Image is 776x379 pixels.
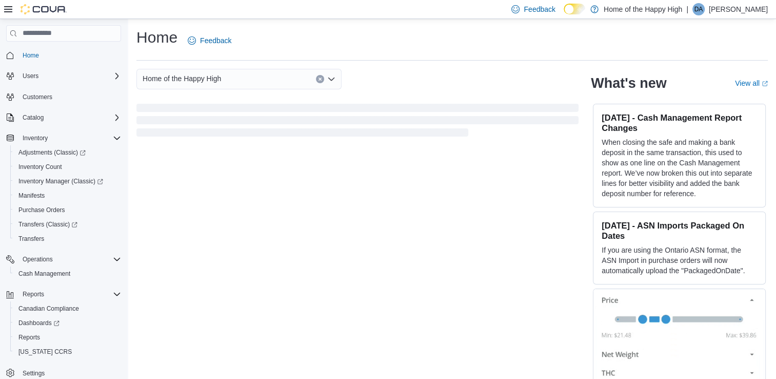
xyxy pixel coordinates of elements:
a: View allExternal link [735,79,768,87]
button: Reports [2,287,125,301]
button: Operations [18,253,57,266]
span: Inventory Count [14,161,121,173]
button: Home [2,48,125,63]
span: Canadian Compliance [14,302,121,315]
span: Reports [23,290,44,298]
span: Cash Management [14,268,121,280]
span: Customers [18,90,121,103]
button: Catalog [18,111,48,124]
a: Reports [14,331,44,344]
span: Users [18,70,121,82]
span: Adjustments (Classic) [18,148,86,157]
a: Dashboards [14,317,64,329]
span: Inventory Manager (Classic) [18,177,103,185]
button: Users [2,69,125,83]
span: Cash Management [18,270,70,278]
button: Reports [18,288,48,300]
a: Adjustments (Classic) [14,146,90,159]
a: Dashboards [10,316,125,330]
span: Transfers (Classic) [14,218,121,231]
a: Transfers (Classic) [10,217,125,232]
span: Reports [14,331,121,344]
span: Feedback [524,4,555,14]
span: Dashboards [14,317,121,329]
span: Home [18,49,121,62]
a: Manifests [14,189,49,202]
p: If you are using the Ontario ASN format, the ASN Import in purchase orders will now automatically... [602,245,757,276]
span: Catalog [18,111,121,124]
button: Canadian Compliance [10,301,125,316]
svg: External link [762,81,768,87]
span: Adjustments (Classic) [14,146,121,159]
span: Transfers [18,235,44,243]
span: Settings [23,369,45,377]
span: Operations [18,253,121,266]
span: DA [694,3,703,15]
button: Cash Management [10,267,125,281]
a: Canadian Compliance [14,302,83,315]
span: Operations [23,255,53,263]
span: Canadian Compliance [18,305,79,313]
h3: [DATE] - ASN Imports Packaged On Dates [602,220,757,241]
span: Inventory [23,134,48,142]
p: [PERSON_NAME] [709,3,768,15]
span: Loading [136,106,579,139]
button: Inventory Count [10,160,125,174]
span: Reports [18,288,121,300]
a: Purchase Orders [14,204,69,216]
a: Adjustments (Classic) [10,145,125,160]
a: Transfers (Classic) [14,218,82,231]
span: [US_STATE] CCRS [18,348,72,356]
button: Inventory [18,132,52,144]
span: Home [23,51,39,60]
a: Transfers [14,233,48,245]
span: Manifests [14,189,121,202]
button: Manifests [10,188,125,203]
a: Customers [18,91,56,103]
button: Transfers [10,232,125,246]
span: Customers [23,93,52,101]
span: Purchase Orders [14,204,121,216]
button: Customers [2,89,125,104]
span: Inventory Manager (Classic) [14,175,121,187]
span: Feedback [200,35,231,46]
button: Users [18,70,43,82]
span: Purchase Orders [18,206,65,214]
p: | [686,3,688,15]
div: Dani Aymont [692,3,705,15]
span: Washington CCRS [14,346,121,358]
span: Dashboards [18,319,59,327]
span: Inventory Count [18,163,62,171]
button: Inventory [2,131,125,145]
span: Settings [18,366,121,379]
button: Open list of options [327,75,335,83]
img: Cova [21,4,67,14]
button: Reports [10,330,125,345]
p: Home of the Happy High [604,3,682,15]
span: Transfers (Classic) [18,220,77,229]
span: Users [23,72,38,80]
button: Purchase Orders [10,203,125,217]
h3: [DATE] - Cash Management Report Changes [602,112,757,133]
h2: What's new [591,75,666,91]
span: Home of the Happy High [143,72,221,85]
span: Manifests [18,192,45,200]
p: When closing the safe and making a bank deposit in the same transaction, this used to show as one... [602,137,757,199]
span: Transfers [14,233,121,245]
button: Catalog [2,110,125,125]
span: Catalog [23,113,44,122]
a: Feedback [184,30,235,51]
a: Home [18,49,43,62]
button: Clear input [316,75,324,83]
span: Reports [18,333,40,342]
h1: Home [136,27,177,48]
a: Inventory Count [14,161,66,173]
a: Cash Management [14,268,74,280]
input: Dark Mode [564,4,585,14]
a: Inventory Manager (Classic) [10,174,125,188]
span: Inventory [18,132,121,144]
a: [US_STATE] CCRS [14,346,76,358]
button: [US_STATE] CCRS [10,345,125,359]
button: Operations [2,252,125,267]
